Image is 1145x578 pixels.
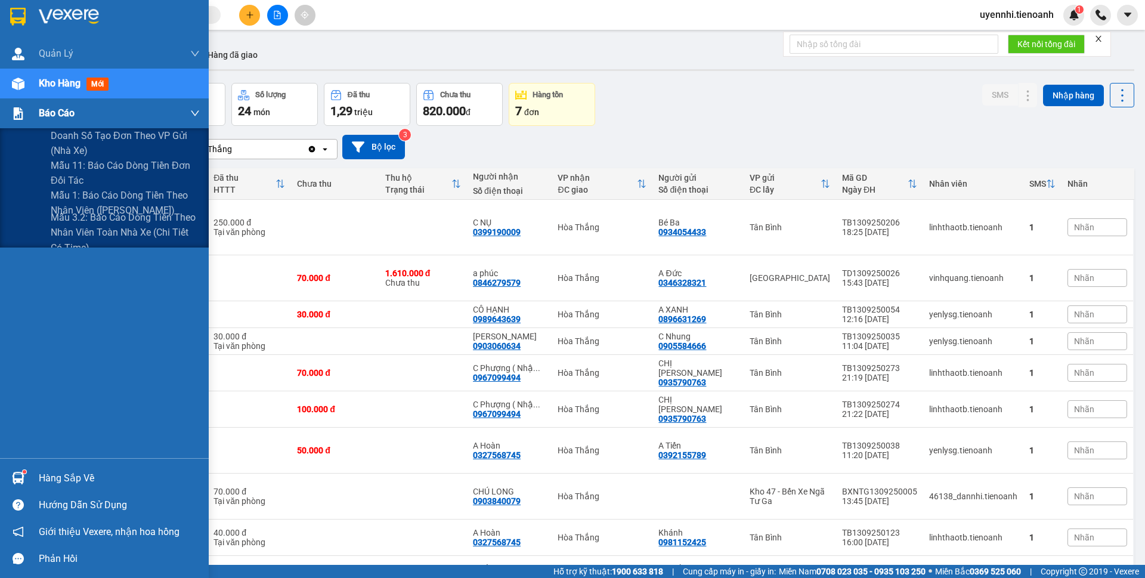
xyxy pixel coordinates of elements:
[66,7,143,19] span: Gửi:
[39,46,73,61] span: Quản Lý
[1117,5,1138,26] button: caret-down
[929,368,1017,378] div: linhthaotb.tienoanh
[297,404,373,414] div: 100.000 đ
[842,332,917,341] div: TB1309250035
[213,537,285,547] div: Tại văn phòng
[297,273,373,283] div: 70.000 đ
[816,567,926,576] strong: 0708 023 035 - 0935 103 250
[423,104,466,118] span: 820.000
[77,55,147,66] span: 09:49:00 [DATE]
[1122,10,1133,20] span: caret-down
[929,533,1017,542] div: linhthaotb.tienoanh
[553,565,663,578] span: Hỗ trợ kỹ thuật:
[213,528,285,537] div: 40.000 đ
[658,450,706,460] div: 0392155789
[440,91,471,99] div: Chưa thu
[1023,168,1062,200] th: Toggle SortBy
[558,368,646,378] div: Hòa Thắng
[473,528,546,537] div: A Hoàn
[929,273,1017,283] div: vinhquang.tienoanh
[558,273,646,283] div: Hòa Thắng
[297,310,373,319] div: 30.000 đ
[473,314,521,324] div: 0989643639
[558,222,646,232] div: Hòa Thắng
[558,336,646,346] div: Hòa Thắng
[239,5,260,26] button: plus
[473,227,521,237] div: 0399190009
[213,185,276,194] div: HTTT
[658,332,737,341] div: C Nhung
[1008,35,1085,54] button: Kết nối tổng đài
[970,567,1021,576] strong: 0369 525 060
[533,91,563,99] div: Hàng tồn
[10,8,26,26] img: logo-vxr
[473,332,546,341] div: Thanh Đình
[658,268,737,278] div: A Đức
[213,564,285,574] div: 30.000 đ
[466,107,471,117] span: đ
[12,472,24,484] img: warehouse-icon
[1029,446,1056,455] div: 1
[1029,179,1046,188] div: SMS
[213,227,285,237] div: Tại văn phòng
[66,21,160,32] span: A MINH - 0916897652
[324,83,410,126] button: Đã thu1,29 triệu
[558,310,646,319] div: Hòa Thắng
[842,363,917,373] div: TB1309250273
[744,168,836,200] th: Toggle SortBy
[533,400,540,409] span: ...
[473,305,546,314] div: CÔ HẠNH
[515,104,522,118] span: 7
[558,533,646,542] div: Hòa Thắng
[13,499,24,511] span: question-circle
[750,368,830,378] div: Tân Bình
[12,48,24,60] img: warehouse-icon
[1075,5,1084,14] sup: 1
[198,41,267,69] button: Hàng đã giao
[231,83,318,126] button: Số lượng24món
[1029,492,1056,501] div: 1
[658,378,706,387] div: 0935790763
[842,496,917,506] div: 13:45 [DATE]
[1074,222,1094,232] span: Nhãn
[1074,310,1094,319] span: Nhãn
[1043,85,1104,106] button: Nhập hàng
[473,450,521,460] div: 0327568745
[929,222,1017,232] div: linhthaotb.tienoanh
[929,179,1017,188] div: Nhân viên
[1029,222,1056,232] div: 1
[12,107,24,120] img: solution-icon
[473,400,546,409] div: C Phượng ( Nhật Tài )
[295,5,315,26] button: aim
[1029,404,1056,414] div: 1
[929,569,932,574] span: ⚪️
[658,395,737,414] div: CHỊ ĐÀO
[1067,179,1127,188] div: Nhãn
[533,363,540,373] span: ...
[929,404,1017,414] div: linhthaotb.tienoanh
[473,186,546,196] div: Số điện thoại
[385,268,461,288] div: Chưa thu
[842,528,917,537] div: TB1309250123
[842,564,917,574] div: AS1309250015
[213,332,285,341] div: 30.000 đ
[929,336,1017,346] div: yenlysg.tienoanh
[301,11,309,19] span: aim
[970,7,1063,22] span: uyennhi.tienoanh
[779,565,926,578] span: Miền Nam
[39,78,81,89] span: Kho hàng
[658,441,737,450] div: A Tiến
[1017,38,1075,51] span: Kết nối tổng đài
[524,107,539,117] span: đơn
[473,564,546,574] div: A VÍT
[473,373,521,382] div: 0967099494
[750,336,830,346] div: Tân Bình
[750,173,821,183] div: VP gửi
[658,358,737,378] div: CHỊ ĐÀO
[929,310,1017,319] div: yenlysg.tienoanh
[399,129,411,141] sup: 3
[342,135,405,159] button: Bộ lọc
[473,409,521,419] div: 0967099494
[750,487,830,506] div: Kho 47 - Bến Xe Ngã Tư Ga
[842,185,908,194] div: Ngày ĐH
